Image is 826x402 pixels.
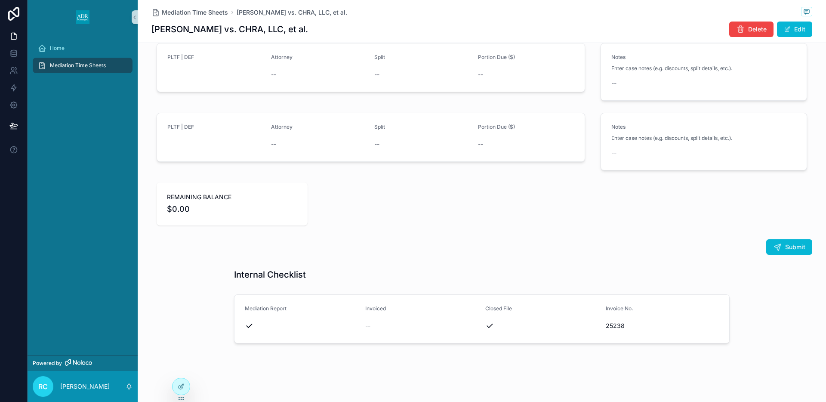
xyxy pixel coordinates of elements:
[271,70,276,79] span: --
[50,62,106,69] span: Mediation Time Sheets
[611,65,732,72] span: Enter case notes (e.g. discounts, split details, etc.).
[38,381,48,392] span: RC
[478,70,483,79] span: --
[271,140,276,148] span: --
[151,8,228,17] a: Mediation Time Sheets
[60,382,110,391] p: [PERSON_NAME]
[365,322,370,330] span: --
[611,148,616,157] span: --
[374,140,379,148] span: --
[28,355,138,371] a: Powered by
[271,124,293,130] span: Attorney
[374,124,385,130] span: Split
[611,135,732,142] span: Enter case notes (e.g. discounts, split details, etc.).
[777,22,812,37] button: Edit
[33,360,62,367] span: Powered by
[245,305,287,312] span: Mediation Report
[478,124,515,130] span: Portion Due ($)
[237,8,347,17] a: [PERSON_NAME] vs. CHRA, LLC, et al.
[611,54,626,60] span: Notes
[611,124,626,130] span: Notes
[365,305,386,312] span: Invoiced
[374,54,385,60] span: Split
[167,203,297,215] span: $0.00
[478,140,483,148] span: --
[478,54,515,60] span: Portion Due ($)
[167,193,297,201] span: REMAINING BALANCE
[271,54,293,60] span: Attorney
[33,58,133,73] a: Mediation Time Sheets
[729,22,774,37] button: Delete
[151,23,308,35] h1: [PERSON_NAME] vs. CHRA, LLC, et al.
[374,70,379,79] span: --
[766,239,812,255] button: Submit
[748,25,767,34] span: Delete
[50,45,65,52] span: Home
[234,269,306,281] h1: Internal Checklist
[606,305,633,312] span: Invoice No.
[28,34,138,84] div: scrollable content
[167,124,194,130] span: PLTF | DEF
[611,79,616,87] span: --
[162,8,228,17] span: Mediation Time Sheets
[785,243,805,251] span: Submit
[76,10,89,24] img: App logo
[485,305,512,312] span: Closed File
[606,322,719,330] span: 25238
[167,54,194,60] span: PLTF | DEF
[33,40,133,56] a: Home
